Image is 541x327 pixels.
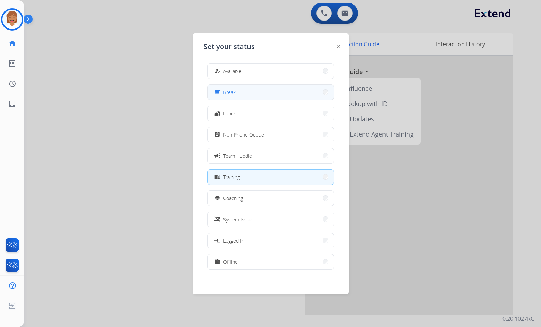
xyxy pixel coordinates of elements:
img: close-button [337,45,340,48]
span: Lunch [223,110,236,117]
span: Available [223,67,242,75]
mat-icon: free_breakfast [214,89,220,95]
mat-icon: assignment [214,132,220,138]
span: Break [223,89,236,96]
button: Team Huddle [208,148,334,163]
span: Set your status [204,42,255,51]
mat-icon: login [213,237,220,244]
button: Training [208,170,334,185]
mat-icon: inbox [8,100,16,108]
span: Logged In [223,237,244,244]
img: avatar [2,10,22,29]
button: Lunch [208,106,334,121]
button: Coaching [208,191,334,206]
mat-icon: campaign [213,152,220,159]
button: Non-Phone Queue [208,127,334,142]
mat-icon: work_off [214,259,220,265]
span: Coaching [223,195,243,202]
mat-icon: home [8,39,16,48]
button: Logged In [208,233,334,248]
span: Team Huddle [223,152,252,160]
mat-icon: fastfood [214,111,220,116]
mat-icon: list_alt [8,59,16,68]
span: Offline [223,258,238,265]
span: System Issue [223,216,252,223]
mat-icon: school [214,195,220,201]
mat-icon: phonelink_off [214,216,220,222]
button: Offline [208,254,334,269]
mat-icon: history [8,80,16,88]
button: Available [208,64,334,79]
mat-icon: menu_book [214,174,220,180]
mat-icon: how_to_reg [214,68,220,74]
button: System Issue [208,212,334,227]
button: Break [208,85,334,100]
p: 0.20.1027RC [502,314,534,323]
span: Non-Phone Queue [223,131,264,138]
span: Training [223,173,240,181]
